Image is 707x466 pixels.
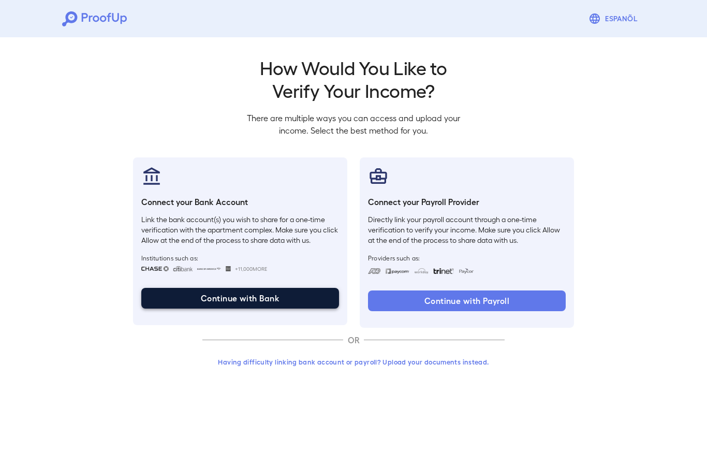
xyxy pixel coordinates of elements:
h2: How Would You Like to Verify Your Income? [239,56,468,101]
button: Continue with Payroll [368,290,566,311]
img: adp.svg [368,268,381,274]
button: Espanõl [584,8,645,29]
img: payrollProvider.svg [368,166,389,186]
img: paycon.svg [458,268,474,274]
img: trinet.svg [433,268,454,274]
img: chase.svg [141,266,169,271]
span: +11,000 More [235,265,267,273]
img: bankAccount.svg [141,166,162,186]
img: paycom.svg [385,268,410,274]
h6: Connect your Bank Account [141,196,339,208]
img: workday.svg [414,268,429,274]
button: Continue with Bank [141,288,339,309]
img: citibank.svg [173,266,193,271]
p: OR [343,334,364,346]
button: Having difficulty linking bank account or payroll? Upload your documents instead. [202,353,505,371]
p: Directly link your payroll account through a one-time verification to verify your income. Make su... [368,214,566,245]
span: Providers such as: [368,254,566,262]
img: wellsfargo.svg [226,266,231,271]
span: Institutions such as: [141,254,339,262]
h6: Connect your Payroll Provider [368,196,566,208]
p: Link the bank account(s) you wish to share for a one-time verification with the apartment complex... [141,214,339,245]
p: There are multiple ways you can access and upload your income. Select the best method for you. [239,112,468,137]
img: bankOfAmerica.svg [197,266,222,271]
